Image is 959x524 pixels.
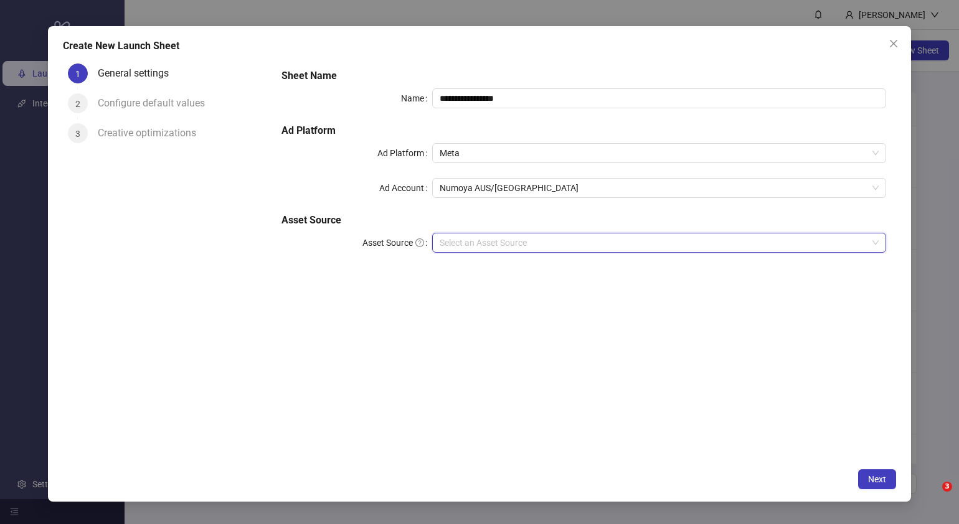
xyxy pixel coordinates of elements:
[889,39,899,49] span: close
[281,68,887,83] h5: Sheet Name
[917,482,947,512] iframe: Intercom live chat
[75,99,80,109] span: 2
[432,88,886,108] input: Name
[98,123,206,143] div: Creative optimizations
[75,69,80,79] span: 1
[379,178,432,198] label: Ad Account
[440,179,879,197] span: Numoya AUS/NZ
[63,39,896,54] div: Create New Launch Sheet
[884,34,904,54] button: Close
[281,213,887,228] h5: Asset Source
[440,144,879,162] span: Meta
[75,129,80,139] span: 3
[415,238,424,247] span: question-circle
[281,123,887,138] h5: Ad Platform
[98,63,179,83] div: General settings
[401,88,432,108] label: Name
[362,233,432,253] label: Asset Source
[98,93,215,113] div: Configure default values
[868,474,886,484] span: Next
[858,469,896,489] button: Next
[942,482,952,492] span: 3
[377,143,432,163] label: Ad Platform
